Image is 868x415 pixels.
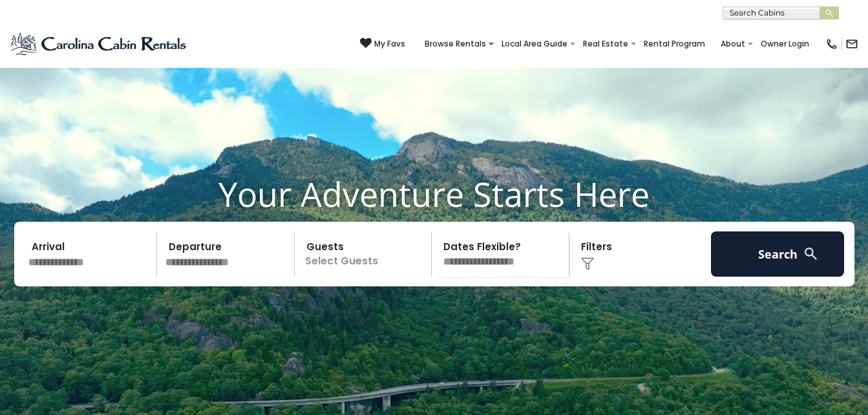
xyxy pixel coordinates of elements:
[577,35,635,53] a: Real Estate
[825,37,838,50] img: phone-regular-black.png
[581,257,594,270] img: filter--v1.png
[637,35,712,53] a: Rental Program
[803,246,819,262] img: search-regular-white.png
[714,35,752,53] a: About
[10,31,189,57] img: Blue-2.png
[495,35,574,53] a: Local Area Guide
[845,37,858,50] img: mail-regular-black.png
[299,231,432,277] p: Select Guests
[711,231,845,277] button: Search
[418,35,492,53] a: Browse Rentals
[10,174,858,214] h1: Your Adventure Starts Here
[754,35,816,53] a: Owner Login
[374,38,405,50] span: My Favs
[360,37,405,50] a: My Favs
